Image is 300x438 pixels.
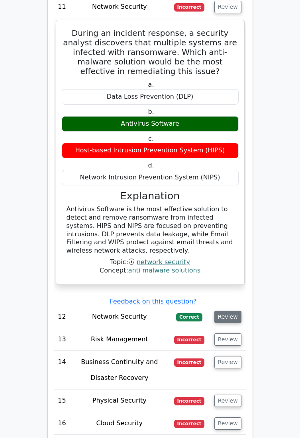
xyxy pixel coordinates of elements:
div: Concept: [62,267,239,275]
button: Review [214,311,241,323]
td: 13 [54,328,70,351]
button: Review [214,1,241,13]
td: Risk Management [70,328,169,351]
span: c. [148,135,154,142]
div: Antivirus Software is the most effective solution to detect and remove ransomware from infected s... [67,205,234,255]
button: Review [214,395,241,407]
td: Business Continuity and Disaster Recovery [70,351,169,389]
td: Cloud Security [70,412,169,435]
a: network security [137,258,190,266]
a: anti malware solutions [128,267,200,274]
h3: Explanation [67,190,234,202]
span: Incorrect [174,336,205,344]
td: Physical Security [70,389,169,412]
span: Incorrect [174,358,205,366]
button: Review [214,333,241,346]
span: Incorrect [174,3,205,11]
a: Feedback on this question? [110,298,196,305]
div: Network Intrusion Prevention System (NIPS) [62,170,239,185]
span: Incorrect [174,397,205,405]
td: Network Security [70,306,169,328]
td: 12 [54,306,70,328]
span: Incorrect [174,420,205,428]
span: d. [148,162,154,169]
td: 15 [54,389,70,412]
button: Review [214,356,241,368]
h5: During an incident response, a security analyst discovers that multiple systems are infected with... [61,28,239,76]
td: 16 [54,412,70,435]
div: Host-based Intrusion Prevention System (HIPS) [62,143,239,158]
td: 14 [54,351,70,389]
span: b. [148,108,154,115]
div: Antivirus Software [62,116,239,132]
div: Topic: [62,258,239,267]
span: a. [148,81,154,88]
span: Correct [176,313,202,321]
div: Data Loss Prevention (DLP) [62,89,239,105]
button: Review [214,417,241,430]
